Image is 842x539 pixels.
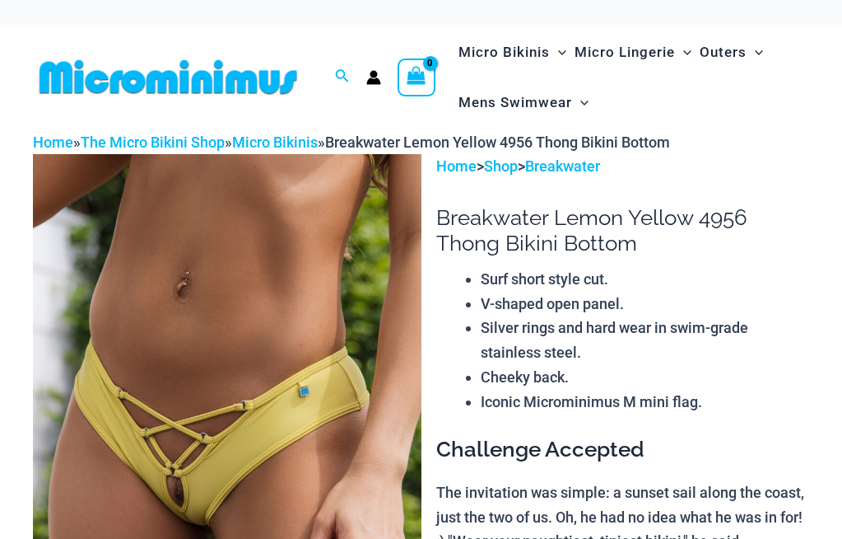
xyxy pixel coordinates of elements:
a: OutersMenu ToggleMenu Toggle [695,27,767,77]
li: Cheeky back. [481,365,809,390]
a: Home [33,134,73,151]
a: Search icon link [335,67,350,87]
h1: Breakwater Lemon Yellow 4956 Thong Bikini Bottom [436,205,809,256]
span: Breakwater Lemon Yellow 4956 Thong Bikini Bottom [325,134,670,151]
a: Micro LingerieMenu ToggleMenu Toggle [570,27,695,77]
a: Account icon link [366,70,381,85]
span: Menu Toggle [572,82,588,124]
span: Mens Swimwear [458,82,572,124]
a: View Shopping Cart, empty [398,59,435,96]
a: Breakwater [525,157,600,175]
span: Micro Lingerie [575,31,675,73]
img: MM SHOP LOGO FLAT [33,59,304,96]
span: Menu Toggle [550,31,566,73]
span: Menu Toggle [675,31,691,73]
a: Micro BikinisMenu ToggleMenu Toggle [454,27,570,77]
span: Micro Bikinis [458,31,550,73]
span: Outers [700,31,747,73]
li: Silver rings and hard wear in swim-grade stainless steel. [481,316,809,364]
a: Micro Bikinis [232,134,318,151]
nav: Site Navigation [452,25,809,130]
a: Home [436,157,477,175]
span: Menu Toggle [747,31,763,73]
li: V-shaped open panel. [481,292,809,316]
li: Surf short style cut. [481,267,809,292]
h3: Challenge Accepted [436,436,809,464]
a: Shop [484,157,518,175]
li: Iconic Microminimus M mini flag. [481,390,809,415]
a: Mens SwimwearMenu ToggleMenu Toggle [454,77,593,128]
p: > > [436,154,809,179]
span: » » » [33,134,670,151]
a: The Micro Bikini Shop [81,134,225,151]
